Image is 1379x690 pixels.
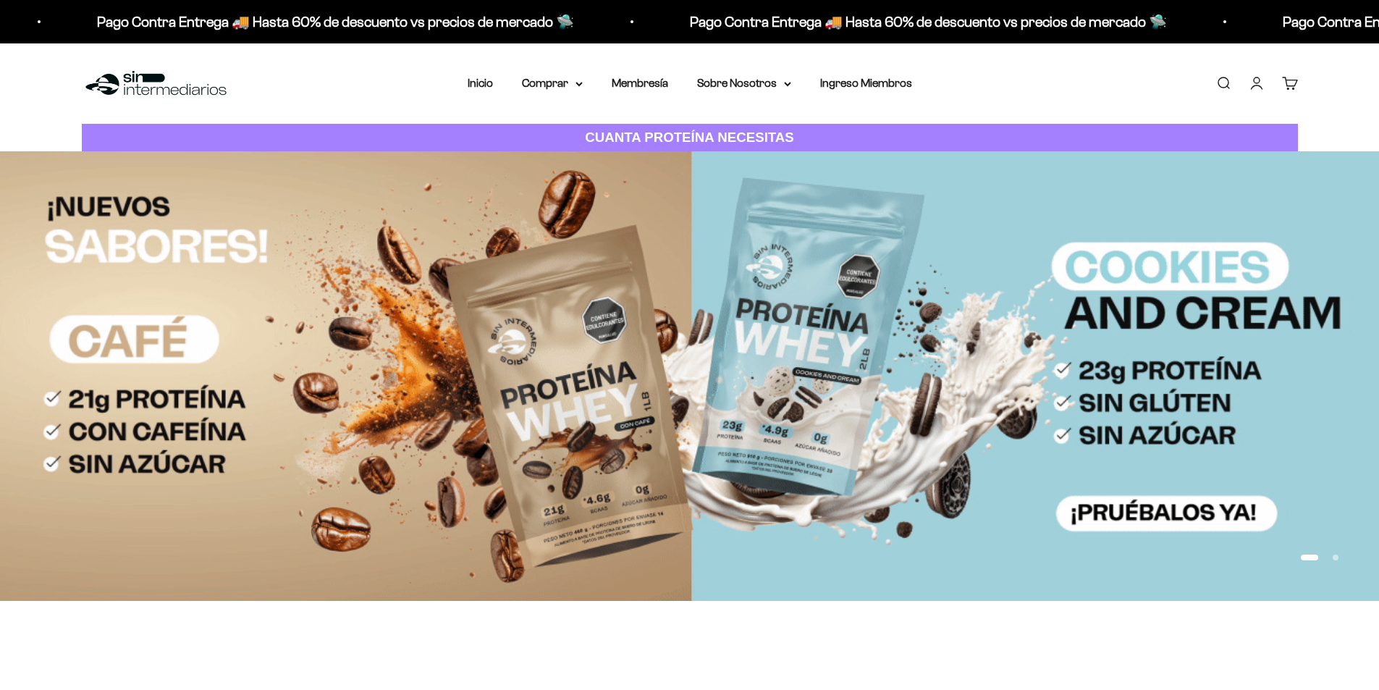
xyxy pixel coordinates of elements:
[820,77,912,89] a: Ingreso Miembros
[77,10,554,33] p: Pago Contra Entrega 🚚 Hasta 60% de descuento vs precios de mercado 🛸
[585,130,794,145] strong: CUANTA PROTEÍNA NECESITAS
[670,10,1147,33] p: Pago Contra Entrega 🚚 Hasta 60% de descuento vs precios de mercado 🛸
[82,124,1298,152] a: CUANTA PROTEÍNA NECESITAS
[612,77,668,89] a: Membresía
[522,74,583,93] summary: Comprar
[697,74,791,93] summary: Sobre Nosotros
[468,77,493,89] a: Inicio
